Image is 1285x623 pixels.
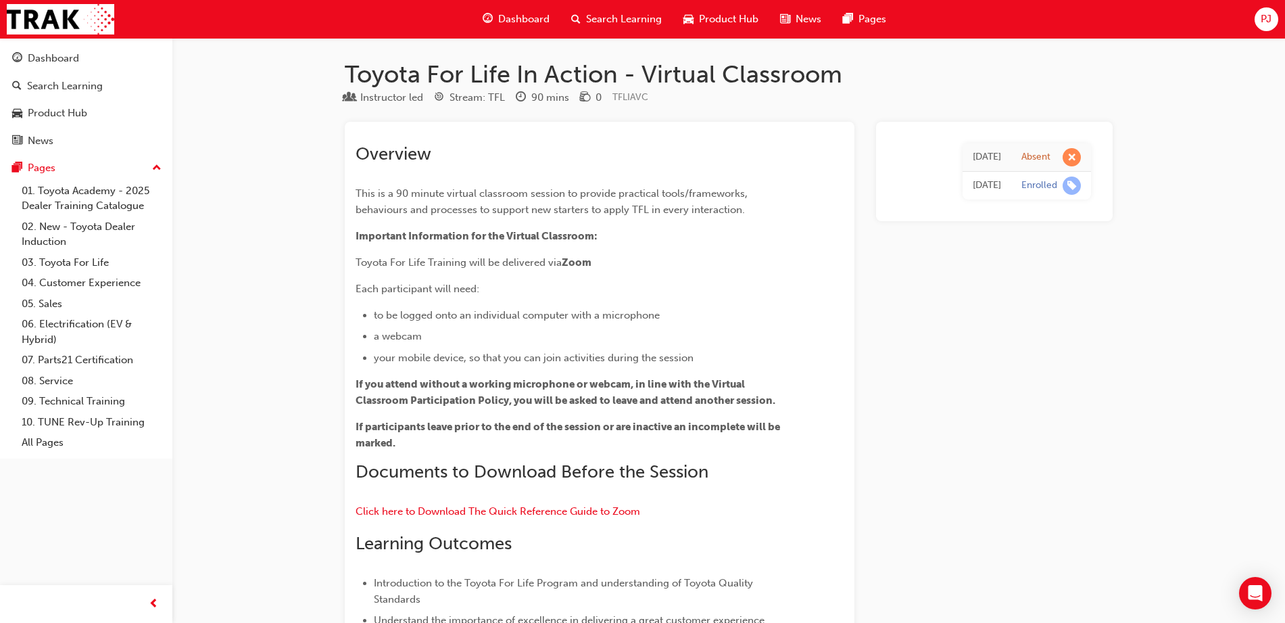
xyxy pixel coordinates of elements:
a: pages-iconPages [832,5,897,33]
a: 08. Service [16,371,167,392]
span: Documents to Download Before the Session [356,461,708,482]
h1: Toyota For Life In Action - Virtual Classroom [345,60,1113,89]
a: 01. Toyota Academy - 2025 Dealer Training Catalogue [16,181,167,216]
span: car-icon [683,11,694,28]
span: guage-icon [12,53,22,65]
button: Pages [5,156,167,181]
a: 03. Toyota For Life [16,252,167,273]
span: Each participant will need: [356,283,479,295]
span: Introduction to the Toyota For Life Program and understanding of Toyota Quality Standards [374,577,756,605]
a: 06. Electrification (EV & Hybrid) [16,314,167,350]
span: learningRecordVerb_ABSENT-icon [1063,148,1081,166]
a: news-iconNews [769,5,832,33]
a: Product Hub [5,101,167,126]
a: All Pages [16,432,167,453]
span: prev-icon [149,596,159,613]
div: Enrolled [1021,179,1057,192]
span: Search Learning [586,11,662,27]
span: clock-icon [516,92,526,104]
a: News [5,129,167,154]
a: guage-iconDashboard [472,5,560,33]
span: Toyota For Life Training will be delivered via [356,256,562,269]
span: pages-icon [843,11,853,28]
span: Product Hub [699,11,758,27]
div: Stream [434,89,505,106]
a: 07. Parts21 Certification [16,350,167,371]
span: learningResourceType_INSTRUCTOR_LED-icon [345,92,355,104]
span: Zoom [562,256,591,269]
span: Learning Outcomes [356,533,512,554]
div: 90 mins [531,90,569,106]
a: Dashboard [5,46,167,71]
span: to be logged onto an individual computer with a microphone [374,309,660,321]
div: News [28,133,53,149]
span: Pages [858,11,886,27]
span: Overview [356,143,431,164]
a: 09. Technical Training [16,391,167,412]
span: If participants leave prior to the end of the session or are inactive an incomplete will be marked. [356,421,782,449]
img: Trak [7,4,114,34]
span: If you attend without a working microphone or webcam, in line with the Virtual Classroom Particip... [356,378,775,407]
span: This is a 90 minute virtual classroom session to provide practical tools/frameworks, behaviours a... [356,187,750,216]
span: a webcam [374,330,422,342]
a: 05. Sales [16,294,167,315]
span: money-icon [580,92,590,104]
div: Instructor led [360,90,423,106]
div: Tue May 23 2023 00:00:00 GMT+1000 (Australian Eastern Standard Time) [973,149,1001,165]
span: Dashboard [498,11,550,27]
div: Dashboard [28,51,79,66]
a: search-iconSearch Learning [560,5,673,33]
div: Search Learning [27,78,103,94]
a: Search Learning [5,74,167,99]
div: Fri Mar 31 2023 01:00:00 GMT+1100 (Australian Eastern Daylight Time) [973,178,1001,193]
span: news-icon [12,135,22,147]
div: Type [345,89,423,106]
div: Stream: TFL [450,90,505,106]
span: Learning resource code [612,91,648,103]
span: target-icon [434,92,444,104]
a: car-iconProduct Hub [673,5,769,33]
span: search-icon [12,80,22,93]
span: up-icon [152,160,162,177]
div: Open Intercom Messenger [1239,577,1271,609]
div: Absent [1021,151,1050,164]
a: 02. New - Toyota Dealer Induction [16,216,167,252]
span: News [796,11,821,27]
button: DashboardSearch LearningProduct HubNews [5,43,167,156]
span: learningRecordVerb_ENROLL-icon [1063,177,1081,195]
span: search-icon [571,11,581,28]
span: your mobile device, so that you can join activities during the session [374,352,694,364]
button: PJ [1255,7,1278,31]
span: pages-icon [12,162,22,175]
a: 04. Customer Experience [16,273,167,294]
a: Click here to Download The Quick Reference Guide to Zoom [356,505,640,517]
span: PJ [1261,11,1271,27]
span: guage-icon [483,11,493,28]
span: car-icon [12,108,22,120]
a: 10. TUNE Rev-Up Training [16,412,167,433]
div: 0 [596,90,602,106]
div: Pages [28,160,55,176]
div: Product Hub [28,106,87,121]
span: news-icon [780,11,790,28]
div: Duration [516,89,569,106]
span: Important Information for the Virtual Classroom: [356,230,598,242]
div: Price [580,89,602,106]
